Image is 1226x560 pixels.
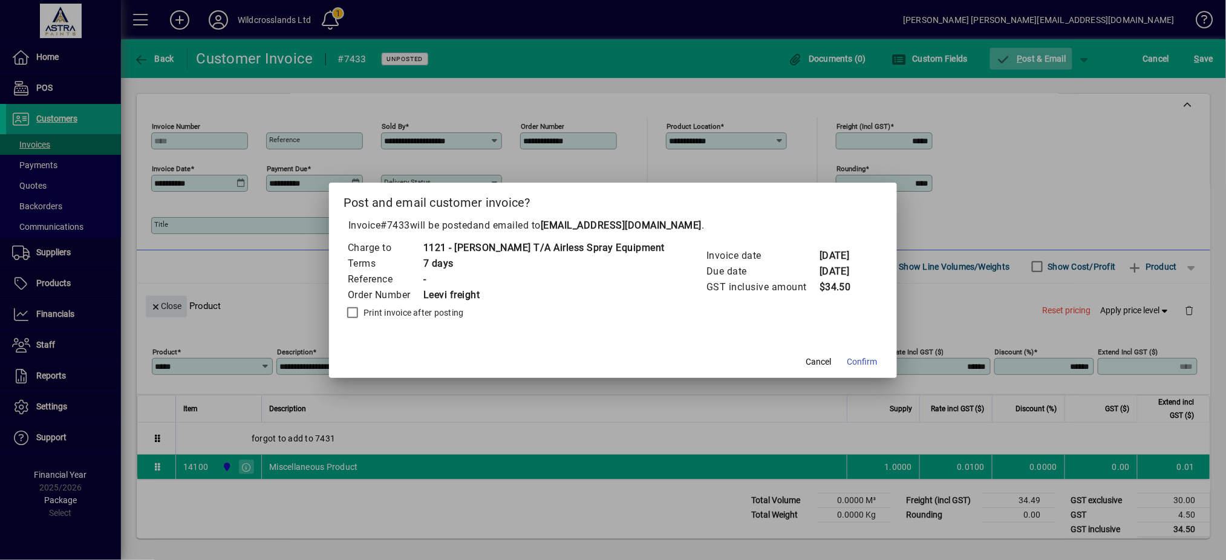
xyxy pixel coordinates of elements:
td: Order Number [347,287,423,303]
td: Terms [347,256,423,272]
td: Due date [706,264,819,279]
td: $34.50 [819,279,867,295]
b: [EMAIL_ADDRESS][DOMAIN_NAME] [541,220,702,231]
h2: Post and email customer invoice? [329,183,897,218]
td: - [423,272,665,287]
td: Reference [347,272,423,287]
td: Invoice date [706,248,819,264]
span: #7433 [381,220,411,231]
span: Confirm [847,356,878,368]
td: Charge to [347,240,423,256]
td: 1121 - [PERSON_NAME] T/A Airless Spray Equipment [423,240,665,256]
span: Cancel [806,356,831,368]
td: [DATE] [819,248,867,264]
p: Invoice will be posted . [344,218,882,233]
td: 7 days [423,256,665,272]
td: [DATE] [819,264,867,279]
td: GST inclusive amount [706,279,819,295]
button: Cancel [799,351,838,373]
span: and emailed to [473,220,702,231]
td: Leevi freight [423,287,665,303]
button: Confirm [843,351,882,373]
label: Print invoice after posting [361,307,464,319]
